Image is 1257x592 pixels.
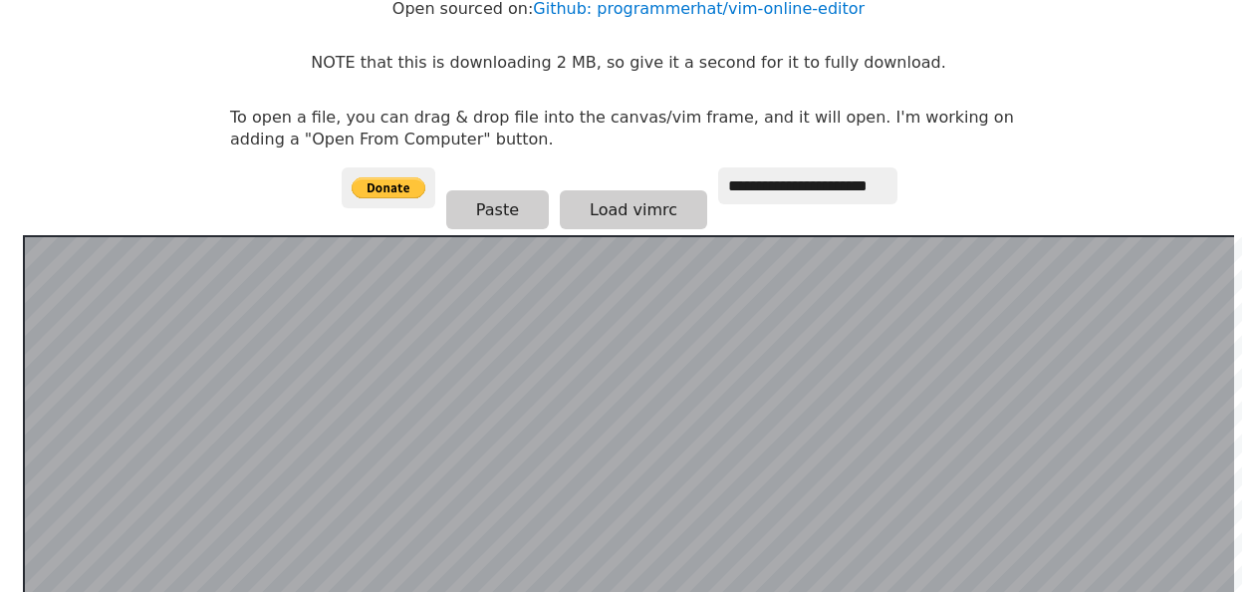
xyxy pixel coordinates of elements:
p: To open a file, you can drag & drop file into the canvas/vim frame, and it will open. I'm working... [230,107,1027,151]
p: NOTE that this is downloading 2 MB, so give it a second for it to fully download. [311,52,945,74]
button: Paste [446,190,549,229]
button: Load vimrc [560,190,707,229]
